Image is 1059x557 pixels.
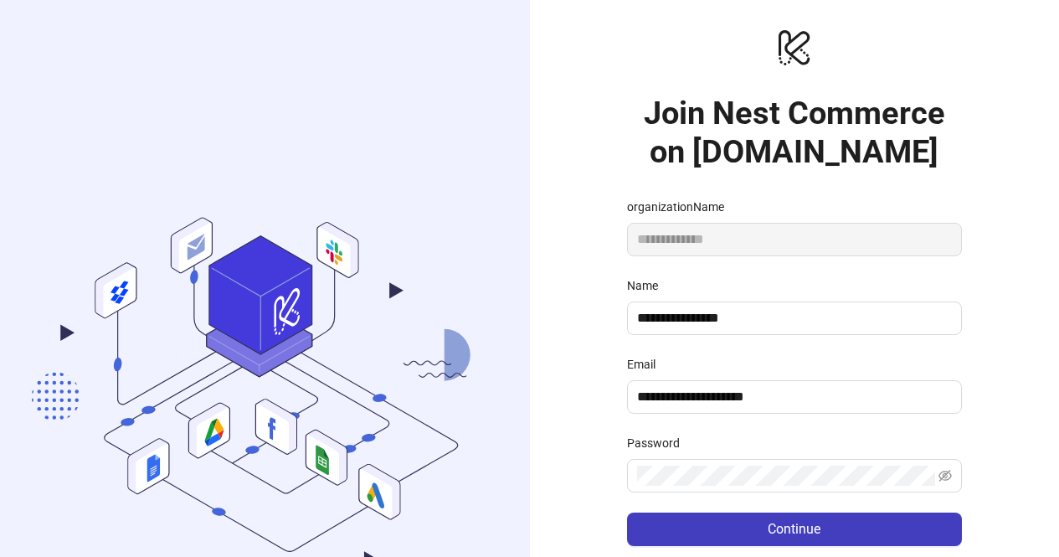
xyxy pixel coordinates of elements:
[627,434,691,452] label: Password
[938,469,952,482] span: eye-invisible
[627,513,962,546] button: Continue
[627,276,669,295] label: Name
[637,387,948,407] input: Email
[627,198,735,216] label: organizationName
[637,466,935,486] input: Password
[768,522,820,537] span: Continue
[637,308,948,328] input: Name
[627,223,962,256] input: organizationName
[627,94,962,171] h1: Join Nest Commerce on [DOMAIN_NAME]
[627,355,666,374] label: Email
